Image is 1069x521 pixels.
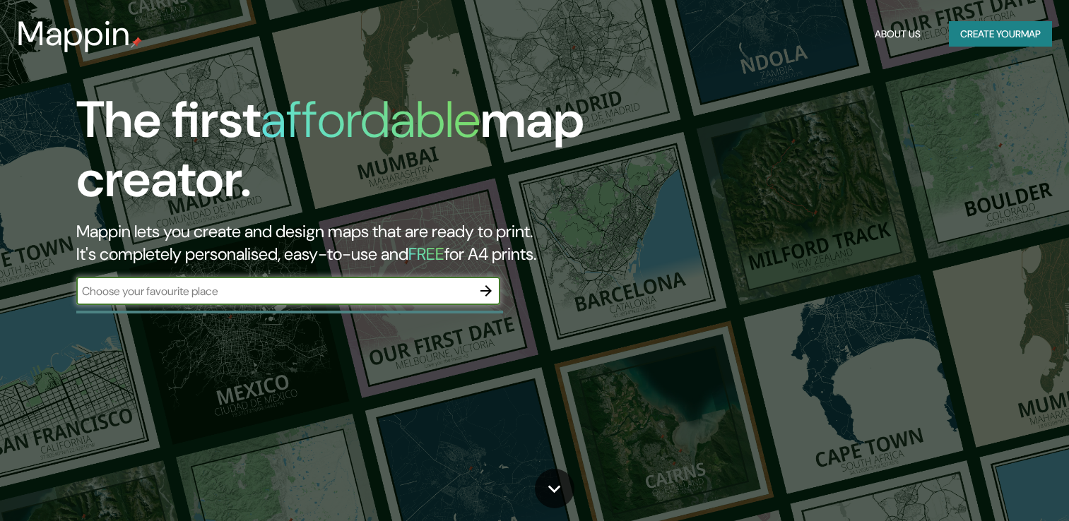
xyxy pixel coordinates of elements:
img: mappin-pin [131,37,142,48]
input: Choose your favourite place [76,283,472,299]
h5: FREE [408,243,444,265]
h1: The first map creator. [76,90,611,220]
button: About Us [869,21,926,47]
h3: Mappin [17,14,131,54]
button: Create yourmap [949,21,1052,47]
h1: affordable [261,87,480,152]
h2: Mappin lets you create and design maps that are ready to print. It's completely personalised, eas... [76,220,611,265]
